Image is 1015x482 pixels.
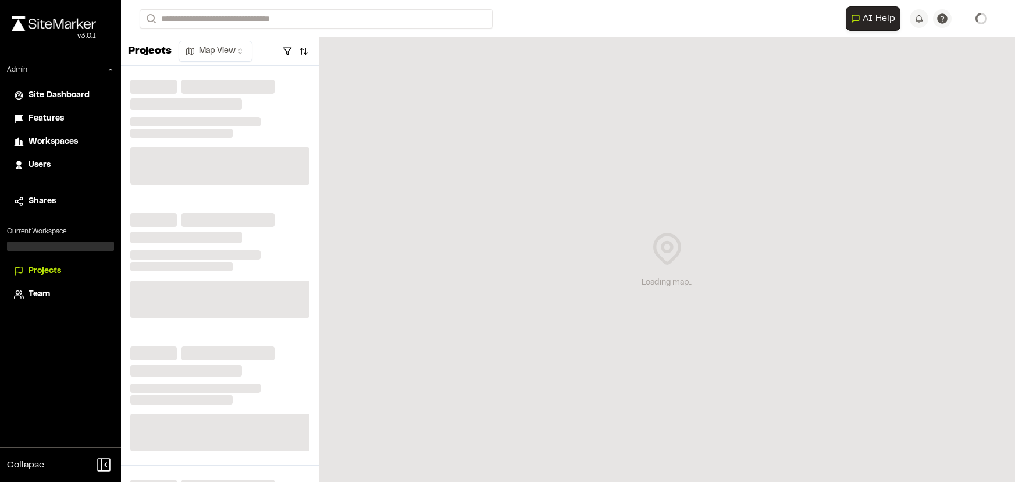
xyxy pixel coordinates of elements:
[14,288,107,301] a: Team
[14,195,107,208] a: Shares
[12,31,96,41] div: Oh geez...please don't...
[846,6,900,31] button: Open AI Assistant
[14,89,107,102] a: Site Dashboard
[29,195,56,208] span: Shares
[7,226,114,237] p: Current Workspace
[14,159,107,172] a: Users
[846,6,905,31] div: Open AI Assistant
[29,89,90,102] span: Site Dashboard
[29,159,51,172] span: Users
[29,288,50,301] span: Team
[29,112,64,125] span: Features
[128,44,172,59] p: Projects
[29,265,61,278] span: Projects
[642,277,692,289] div: Loading map...
[863,12,895,26] span: AI Help
[7,65,27,75] p: Admin
[29,136,78,148] span: Workspaces
[7,458,44,472] span: Collapse
[14,112,107,125] a: Features
[140,9,161,29] button: Search
[14,136,107,148] a: Workspaces
[12,16,96,31] img: rebrand.png
[14,265,107,278] a: Projects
